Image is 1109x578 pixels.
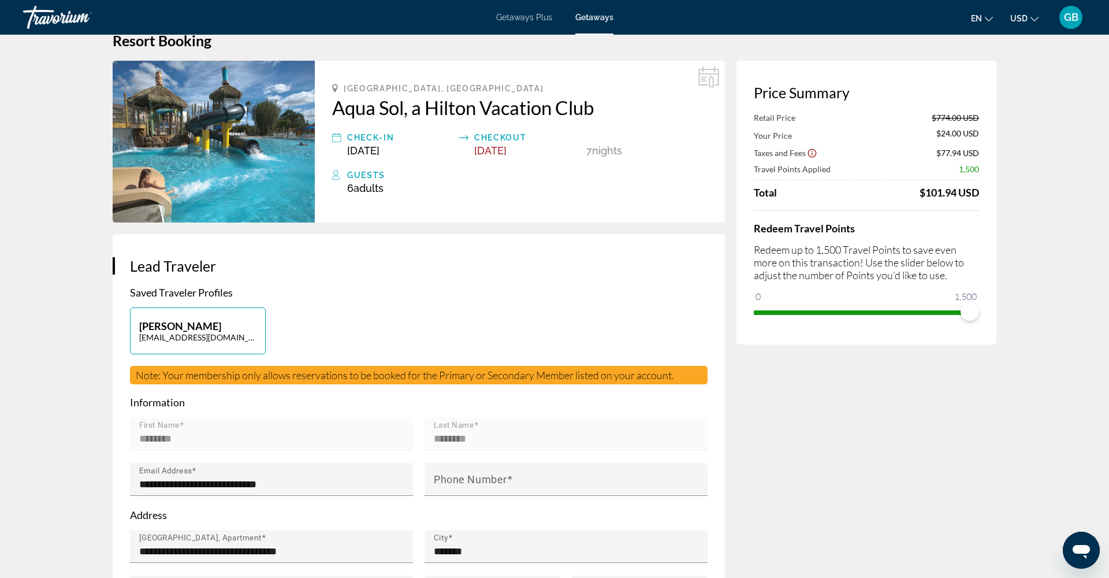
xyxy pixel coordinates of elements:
span: 1,500 [952,290,978,303]
span: [DATE] [347,144,379,157]
p: Address [130,509,708,521]
a: Getaways Plus [496,13,552,22]
span: $774.00 USD [932,113,979,123]
button: Change language [971,10,993,27]
h4: Redeem Travel Points [754,222,979,235]
span: en [971,14,982,23]
button: Show Taxes and Fees breakdown [754,147,817,158]
iframe: Button to launch messaging window [1063,532,1100,569]
span: Taxes and Fees [754,148,806,158]
span: $24.00 USD [936,128,979,141]
span: Your Price [754,131,792,140]
p: [EMAIL_ADDRESS][DOMAIN_NAME] [139,332,256,342]
span: [GEOGRAPHIC_DATA], [GEOGRAPHIC_DATA] [344,84,544,93]
span: 7 [586,144,592,157]
div: Check-In [347,131,453,144]
mat-label: Last Name [434,420,474,429]
span: [DATE] [474,144,507,157]
span: Total [754,186,777,199]
div: Guests [347,168,708,182]
h1: Resort Booking [113,32,996,49]
mat-label: Phone Number [434,473,507,485]
div: $101.94 USD [920,186,979,199]
h3: Price Summary [754,84,979,101]
mat-label: City [434,533,448,542]
ngx-slider: ngx-slider [754,310,979,313]
span: GB [1064,12,1078,23]
button: [PERSON_NAME][EMAIL_ADDRESS][DOMAIN_NAME] [130,307,266,354]
span: Retail Price [754,113,795,123]
span: 0 [754,290,762,303]
p: Redeem up to 1,500 Travel Points to save even more on this transaction! Use the slider below to a... [754,243,979,281]
a: Travorium [23,2,139,32]
a: Aqua Sol, a Hilton Vacation Club [332,96,708,119]
span: Travel Points Applied [754,164,831,174]
div: Checkout [474,131,580,144]
mat-label: First Name [139,420,180,429]
button: Change currency [1010,10,1039,27]
a: Getaways [575,13,613,22]
button: User Menu [1056,5,1086,29]
span: 1,500 [959,164,979,174]
span: USD [1010,14,1028,23]
span: Adults [353,182,384,194]
p: Saved Traveler Profiles [130,286,708,299]
span: 6 [347,182,384,194]
span: Note: Your membership only allows reservations to be booked for the Primary or Secondary Member l... [136,369,674,381]
span: Nights [592,144,622,157]
mat-label: [GEOGRAPHIC_DATA], Apartment [139,533,262,542]
p: [PERSON_NAME] [139,320,256,332]
mat-label: Email Address [139,466,192,475]
span: $77.94 USD [936,148,979,158]
h3: Lead Traveler [130,257,708,275]
button: Show Taxes and Fees disclaimer [807,147,817,158]
p: Information [130,396,708,409]
span: ngx-slider [961,302,979,321]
